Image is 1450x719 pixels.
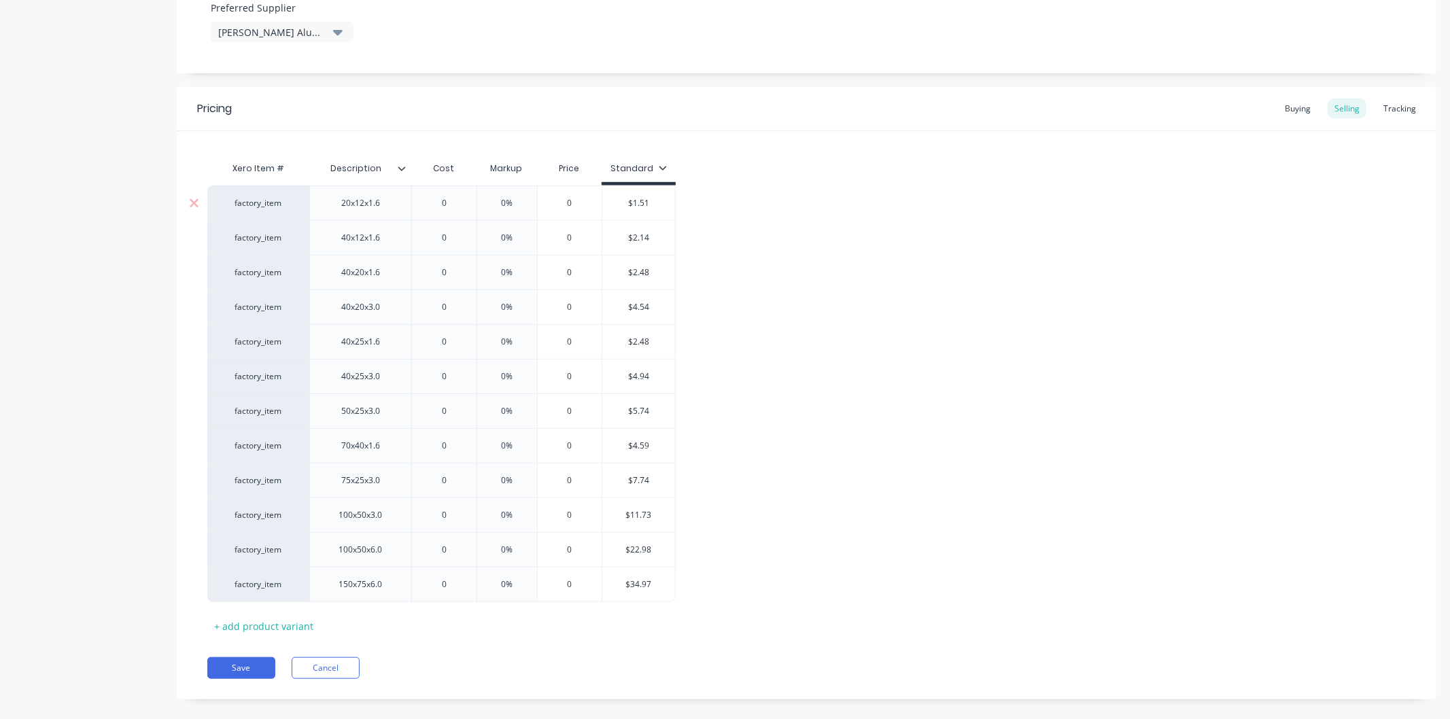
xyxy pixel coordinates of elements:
div: 0 [410,359,478,393]
div: factory_item [221,405,296,417]
div: 0% [473,221,541,255]
div: 0% [473,290,541,324]
div: factory_item75x25x3.000%0$7.74 [207,463,676,497]
div: Description [309,155,411,182]
div: $22.98 [602,533,675,567]
div: 40x25x3.0 [327,368,395,385]
div: 0% [473,533,541,567]
div: $2.48 [602,325,675,359]
div: 0% [473,256,541,290]
div: $2.48 [602,256,675,290]
div: 70x40x1.6 [327,437,395,455]
div: 100x50x6.0 [327,541,395,559]
div: Pricing [197,101,232,117]
div: Xero Item # [207,155,309,182]
div: factory_item [221,301,296,313]
div: 0 [410,290,478,324]
div: factory_item150x75x6.000%0$34.97 [207,567,676,602]
div: $2.14 [602,221,675,255]
div: 0 [536,325,604,359]
div: 0% [473,463,541,497]
div: 0 [410,186,478,220]
div: 50x25x3.0 [327,402,395,420]
div: Standard [610,162,667,175]
div: 0 [536,256,604,290]
div: $7.74 [602,463,675,497]
div: factory_item [221,509,296,521]
div: Cost [411,155,477,182]
div: factory_item40x12x1.600%0$2.14 [207,220,676,255]
div: factory_item100x50x3.000%0$11.73 [207,497,676,532]
div: 100x50x3.0 [327,506,395,524]
div: 0 [536,463,604,497]
div: 0 [536,290,604,324]
label: Preferred Supplier [211,1,353,15]
button: [PERSON_NAME] Aluminium [211,22,353,42]
div: 40x20x1.6 [327,264,395,281]
div: 0 [410,498,478,532]
div: factory_item50x25x3.000%0$5.74 [207,393,676,428]
div: 40x25x1.6 [327,333,395,351]
div: Selling [1328,99,1366,119]
div: factory_item100x50x6.000%0$22.98 [207,532,676,567]
div: factory_item70x40x1.600%0$4.59 [207,428,676,463]
div: 0 [410,429,478,463]
div: factory_item [221,197,296,209]
div: factory_item [221,232,296,244]
div: factory_item [221,370,296,383]
div: 0 [410,325,478,359]
div: Buying [1278,99,1317,119]
div: 0% [473,498,541,532]
div: 0% [473,567,541,601]
div: 0 [536,429,604,463]
div: $4.59 [602,429,675,463]
div: $5.74 [602,394,675,428]
div: Description [309,152,403,186]
div: $11.73 [602,498,675,532]
div: factory_item [221,266,296,279]
div: 40x20x3.0 [327,298,395,316]
div: factory_item40x25x1.600%0$2.48 [207,324,676,359]
div: 0% [473,394,541,428]
div: 150x75x6.0 [327,576,395,593]
div: [PERSON_NAME] Aluminium [218,25,327,39]
div: 0% [473,325,541,359]
div: factory_item [221,440,296,452]
div: 0 [536,567,604,601]
div: $34.97 [602,567,675,601]
div: 0 [410,533,478,567]
div: 0 [536,359,604,393]
div: factory_item40x25x3.000%0$4.94 [207,359,676,393]
div: factory_item [221,578,296,591]
div: Markup [477,155,537,182]
div: 0% [473,186,541,220]
div: $4.94 [602,359,675,393]
div: $1.51 [602,186,675,220]
div: factory_item [221,336,296,348]
div: factory_item [221,544,296,556]
div: factory_item40x20x1.600%0$2.48 [207,255,676,290]
div: 0 [536,533,604,567]
div: 0 [410,567,478,601]
div: 40x12x1.6 [327,229,395,247]
div: 0 [536,498,604,532]
div: 75x25x3.0 [327,472,395,489]
button: Save [207,657,275,679]
div: 0 [536,186,604,220]
div: 0% [473,429,541,463]
div: 0 [410,463,478,497]
div: Price [537,155,602,182]
div: Tracking [1377,99,1423,119]
div: 0 [410,221,478,255]
div: factory_item20x12x1.600%0$1.51 [207,186,676,220]
div: factory_item40x20x3.000%0$4.54 [207,290,676,324]
div: $4.54 [602,290,675,324]
div: 0 [536,221,604,255]
div: 0% [473,359,541,393]
div: 0 [536,394,604,428]
div: factory_item [221,474,296,487]
div: 0 [410,256,478,290]
button: Cancel [292,657,360,679]
div: 20x12x1.6 [327,194,395,212]
div: + add product variant [207,616,320,637]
